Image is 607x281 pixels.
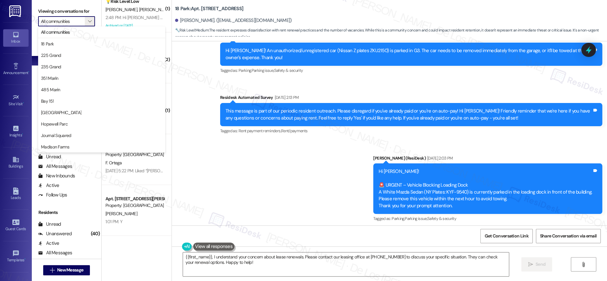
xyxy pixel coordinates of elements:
a: Templates • [3,248,29,265]
span: Journal Squared [41,132,71,139]
div: New Inbounds [38,173,75,179]
span: • [23,101,24,105]
div: [PERSON_NAME] (ResiDesk) [373,155,602,164]
a: Guest Cards [3,217,29,234]
span: Hopewell Parc [41,121,68,127]
div: [DATE] 2:03 PM [426,155,453,161]
span: Safety & security [274,68,303,73]
span: [PERSON_NAME] [139,7,171,12]
i:  [50,268,55,273]
span: Bay 151 [41,98,54,104]
span: Parking issue , [405,216,427,221]
span: Parking , [392,216,405,221]
label: Viewing conversations for [38,6,95,16]
div: Property: [GEOGRAPHIC_DATA] [105,202,164,209]
span: Parking , [239,68,252,73]
span: Get Conversation Link [484,233,528,239]
span: New Message [57,267,83,273]
span: F. Ortega [105,160,122,166]
span: [PERSON_NAME] [105,211,137,216]
div: Property: [GEOGRAPHIC_DATA] [105,151,164,158]
span: • [22,132,23,136]
div: This message is part of our periodic resident outreach. Please disregard if you've already paid o... [226,108,592,121]
div: Prospects [32,132,101,139]
div: Unanswered [38,230,72,237]
div: Tagged as: [220,126,602,135]
span: : The resident expresses dissatisfaction with rent renewal practices and the number of vacancies.... [175,27,607,41]
button: Send [521,257,552,271]
span: Share Conversation via email [540,233,597,239]
span: Parking issue , [252,68,274,73]
span: Safety & security [427,216,456,221]
span: Rent/payments [281,128,308,134]
b: 18 Park: Apt. [STREET_ADDRESS] [175,5,243,12]
a: Buildings [3,154,29,171]
span: 18 Park [41,41,54,47]
div: All Messages [38,250,72,256]
button: Share Conversation via email [536,229,601,243]
div: Hi [PERSON_NAME]! 🚨 URGENT – Vehicle Blocking Loading Dock A White Mazda Sedan (NY Plates: KYF-95... [379,168,592,209]
a: Inbox [3,29,29,46]
span: All communities [41,29,70,35]
div: [DATE] 2:13 PM [273,94,299,101]
div: Prospects + Residents [32,36,101,43]
span: 351 Marin [41,75,58,81]
div: [PERSON_NAME]. ([EMAIL_ADDRESS][DOMAIN_NAME]) [175,17,292,24]
textarea: {{first_name}}, I understand your concern about lease renewals. Please contact our leasing office... [183,252,509,276]
span: Send [536,261,545,268]
div: Follow Ups [38,192,67,198]
span: Rent payment reminders , [239,128,281,134]
div: Tagged as: [373,214,602,223]
span: Madison Farms [41,144,69,150]
i:  [581,262,586,267]
img: ResiDesk Logo [9,5,22,17]
div: Residesk Automated Survey [220,94,602,103]
span: [PERSON_NAME] [105,7,139,12]
div: Tagged as: [220,66,602,75]
i:  [88,19,91,24]
span: 485 Marin [41,86,60,93]
div: Active [38,240,59,247]
div: All Messages [38,163,72,170]
span: • [28,70,29,74]
div: Unread [38,154,61,160]
div: Active [38,182,59,189]
span: 235 Grand [41,64,61,70]
button: Get Conversation Link [480,229,532,243]
a: Site Visit • [3,92,29,109]
a: Insights • [3,123,29,140]
div: Archived on [DATE] [105,22,165,30]
input: All communities [41,16,85,26]
a: Leads [3,186,29,203]
div: Hi [PERSON_NAME]! An unauthorized/unregistered car (Nissan Z plates ZKU2150) is parked in G3. The... [226,47,592,61]
div: (40) [89,229,101,239]
span: 225 Grand [41,52,61,58]
div: Residents [32,209,101,216]
div: Apt. [STREET_ADDRESS][PERSON_NAME] [105,195,164,202]
div: [DATE] 5:22 PM: Liked “[PERSON_NAME] ([GEOGRAPHIC_DATA]): Hi [PERSON_NAME]! I hope you're having ... [105,168,594,174]
span: [GEOGRAPHIC_DATA] [41,109,81,116]
div: Unread [38,221,61,228]
button: New Message [43,265,90,275]
strong: 🔧 Risk Level: Medium [175,28,209,33]
div: 1:01 PM: Y [105,219,122,224]
span: • [24,257,25,261]
i:  [528,262,533,267]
